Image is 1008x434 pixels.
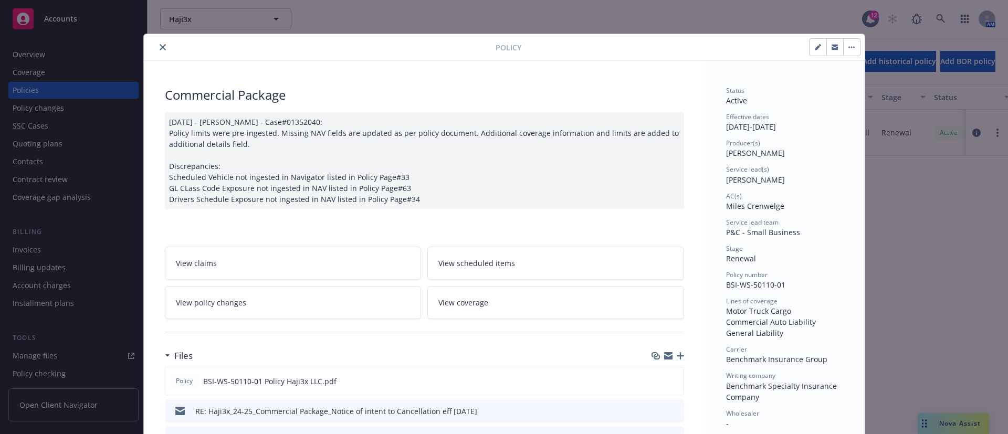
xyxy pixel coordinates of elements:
span: Benchmark Specialty Insurance Company [726,381,839,402]
span: Policy number [726,270,768,279]
button: download file [654,406,662,417]
span: Policy [496,42,521,53]
span: Stage [726,244,743,253]
span: Policy [174,376,195,386]
div: Files [165,349,193,363]
span: - [726,418,729,428]
div: General Liability [726,327,844,338]
div: [DATE] - [DATE] [726,112,844,132]
div: Motor Truck Cargo [726,305,844,316]
span: Service lead team [726,218,779,227]
span: Renewal [726,253,756,263]
a: View claims [165,247,422,280]
span: View scheduled items [438,258,515,269]
span: Carrier [726,345,747,354]
span: Writing company [726,371,775,380]
span: Wholesaler [726,409,759,418]
span: View coverage [438,297,488,308]
span: Miles Crenwelge [726,201,784,211]
span: Service lead(s) [726,165,769,174]
div: RE: Haji3x_24-25_Commercial Package_Notice of intent to Cancellation eff [DATE] [195,406,477,417]
span: P&C - Small Business [726,227,800,237]
span: Active [726,96,747,105]
span: Producer(s) [726,139,760,147]
span: Status [726,86,744,95]
span: Benchmark Insurance Group [726,354,827,364]
span: BSI-WS-50110-01 [726,280,785,290]
a: View coverage [427,286,684,319]
a: View policy changes [165,286,422,319]
button: preview file [670,376,679,387]
span: Lines of coverage [726,297,778,305]
span: [PERSON_NAME] [726,148,785,158]
a: View scheduled items [427,247,684,280]
div: Commercial Package [165,86,684,104]
span: View policy changes [176,297,246,308]
button: download file [653,376,661,387]
span: View claims [176,258,217,269]
span: AC(s) [726,192,742,200]
span: Effective dates [726,112,769,121]
button: preview file [670,406,680,417]
div: [DATE] - [PERSON_NAME] - Case#01352040: Policy limits were pre-ingested. Missing NAV fields are u... [165,112,684,209]
h3: Files [174,349,193,363]
span: [PERSON_NAME] [726,175,785,185]
button: close [156,41,169,54]
div: Commercial Auto Liability [726,316,844,327]
span: BSI-WS-50110-01 Policy Haji3x LLC.pdf [203,376,337,387]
